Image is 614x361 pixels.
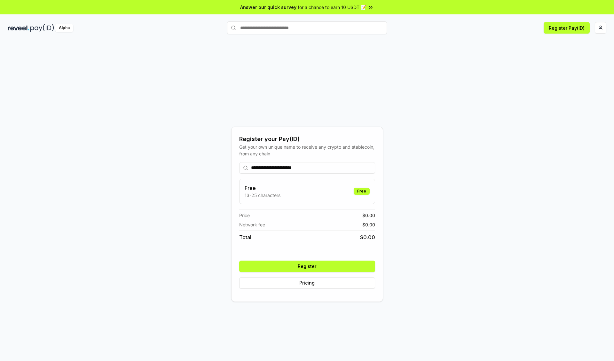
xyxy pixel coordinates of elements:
[362,221,375,228] span: $ 0.00
[8,24,29,32] img: reveel_dark
[239,221,265,228] span: Network fee
[239,261,375,272] button: Register
[298,4,366,11] span: for a chance to earn 10 USDT 📝
[239,277,375,289] button: Pricing
[55,24,73,32] div: Alpha
[354,188,370,195] div: Free
[245,184,280,192] h3: Free
[239,135,375,144] div: Register your Pay(ID)
[360,233,375,241] span: $ 0.00
[239,233,251,241] span: Total
[245,192,280,199] p: 13-25 characters
[362,212,375,219] span: $ 0.00
[239,212,250,219] span: Price
[239,144,375,157] div: Get your own unique name to receive any crypto and stablecoin, from any chain
[30,24,54,32] img: pay_id
[240,4,296,11] span: Answer our quick survey
[544,22,590,34] button: Register Pay(ID)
